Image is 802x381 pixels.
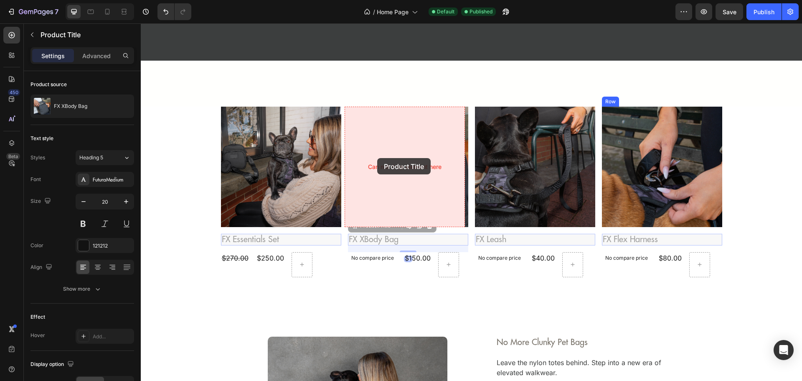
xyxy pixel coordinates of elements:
[30,154,45,161] div: Styles
[30,313,45,321] div: Effect
[377,8,409,16] span: Home Page
[204,83,324,204] div: Can not drop element here
[79,154,103,161] span: Heading 5
[3,3,62,20] button: 7
[41,51,65,60] p: Settings
[30,242,43,249] div: Color
[716,3,743,20] button: Save
[34,98,51,115] img: product feature img
[774,340,794,360] div: Open Intercom Messenger
[30,281,134,297] button: Show more
[8,89,20,96] div: 450
[6,153,20,160] div: Beta
[754,8,774,16] div: Publish
[93,176,132,184] div: FuturaMedium
[470,8,492,15] span: Published
[54,103,87,109] p: FX XBody Bag
[30,176,41,183] div: Font
[93,333,132,340] div: Add...
[93,242,132,250] div: 121212
[373,8,375,16] span: /
[41,30,131,40] p: Product Title
[157,3,191,20] div: Undo/Redo
[746,3,782,20] button: Publish
[30,332,45,339] div: Hover
[30,262,54,273] div: Align
[76,150,134,165] button: Heading 5
[30,135,53,142] div: Text style
[30,196,53,207] div: Size
[63,285,102,293] div: Show more
[82,51,111,60] p: Advanced
[30,81,67,88] div: Product source
[141,23,802,381] iframe: Design area
[437,8,454,15] span: Default
[55,7,58,17] p: 7
[30,359,76,370] div: Display option
[723,8,736,15] span: Save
